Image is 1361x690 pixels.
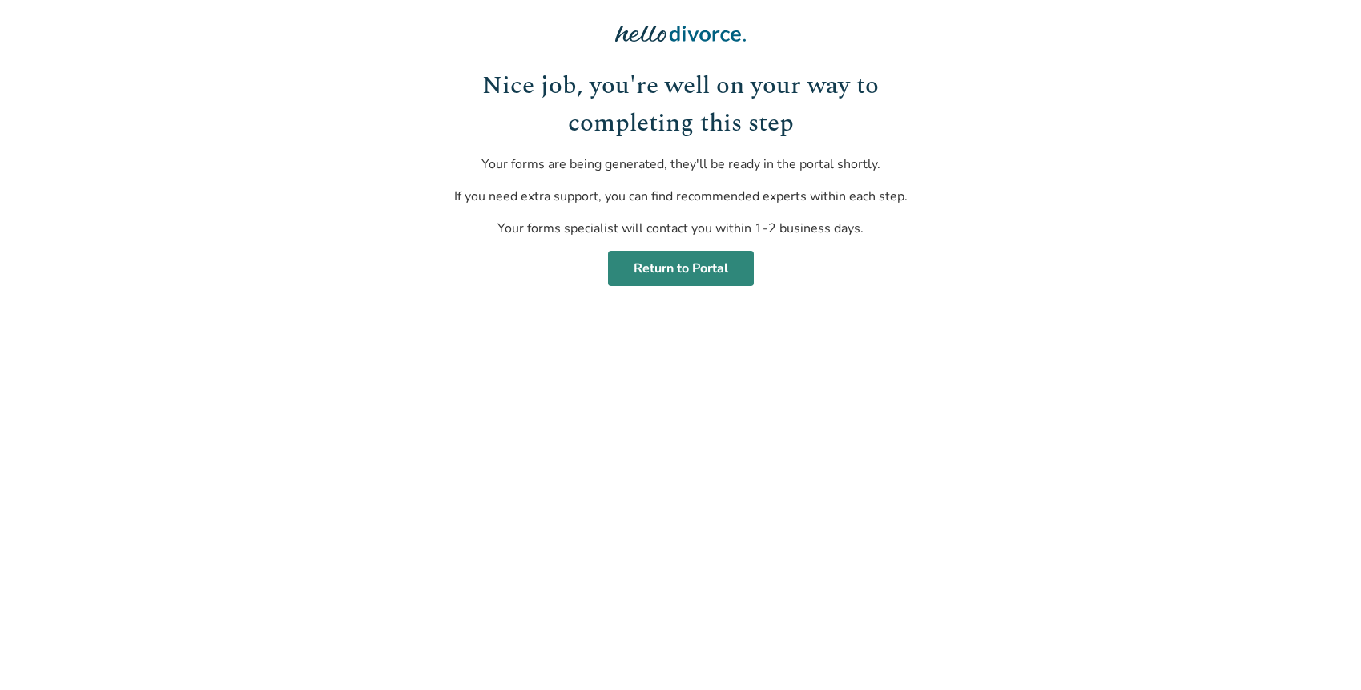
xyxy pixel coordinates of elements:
p: If you need extra support, you can find recommended experts within each step. [439,187,922,206]
iframe: Chat Widget [1281,613,1361,690]
p: Your forms specialist will contact you within 1-2 business days. [439,219,922,238]
h1: Nice job, you're well on your way to completing this step [439,67,922,142]
a: Return to Portal [608,251,754,286]
p: Your forms are being generated, they'll be ready in the portal shortly. [439,155,922,174]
